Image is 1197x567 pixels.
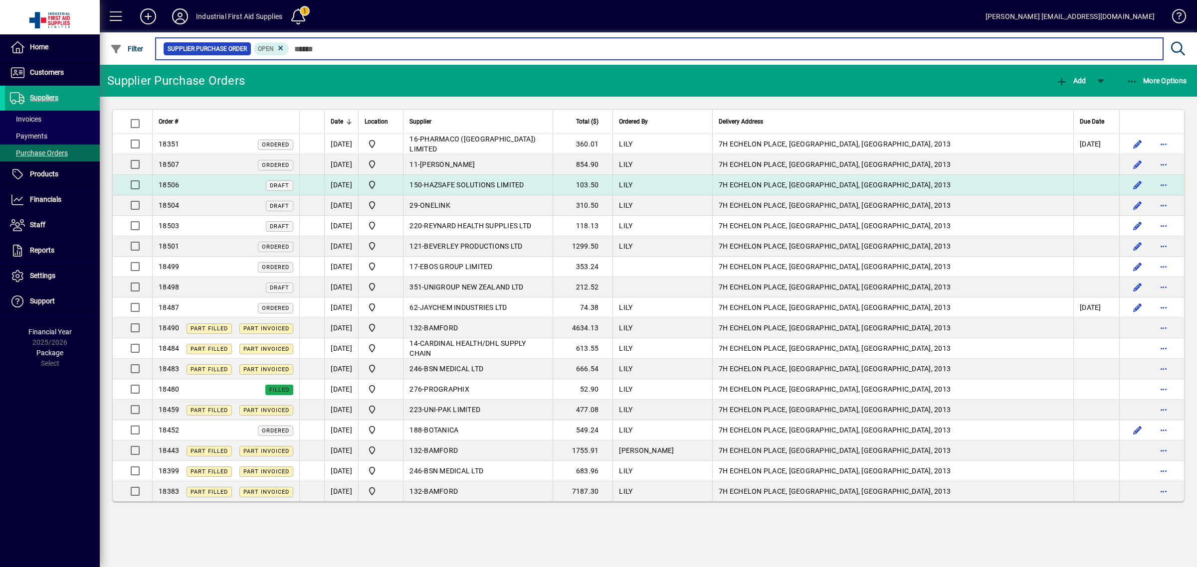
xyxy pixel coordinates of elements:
span: INDUSTRIAL FIRST AID SUPPLIES LTD [365,465,397,477]
span: Ordered [262,427,289,434]
span: Invoices [10,115,41,123]
span: LILY [619,406,632,414]
button: Edit [1130,238,1146,254]
span: CARDINAL HEALTH/DHL SUPPLY CHAIN [409,339,526,357]
span: INDUSTRIAL FIRST AID SUPPLIES LTD [365,220,397,232]
span: 246 [409,467,422,475]
td: [DATE] [324,175,358,195]
td: - [403,359,553,379]
td: - [403,481,553,501]
button: Edit [1130,422,1146,438]
span: 18490 [159,324,179,332]
td: [DATE] [324,154,358,175]
td: 7H ECHELON PLACE, [GEOGRAPHIC_DATA], [GEOGRAPHIC_DATA], 2013 [712,216,1073,236]
span: LILY [619,303,632,311]
span: Part Filled [191,489,228,495]
span: Ordered [262,162,289,168]
td: [DATE] [324,195,358,216]
td: [DATE] [324,338,358,359]
span: INDUSTRIAL FIRST AID SUPPLIES LTD [365,342,397,354]
span: 18383 [159,487,179,495]
td: 1755.91 [553,440,612,461]
td: - [403,400,553,420]
span: 11 [409,160,418,168]
td: - [403,318,553,338]
button: Edit [1130,177,1146,193]
span: LILY [619,181,632,189]
span: 132 [409,446,422,454]
span: REYNARD HEALTH SUPPLIES LTD [424,222,531,230]
button: More options [1156,340,1172,356]
button: Profile [164,7,196,25]
span: UNI-PAK LIMITED [424,406,480,414]
button: More options [1156,361,1172,377]
span: LILY [619,487,632,495]
a: Purchase Orders [5,144,100,161]
td: 7H ECHELON PLACE, [GEOGRAPHIC_DATA], [GEOGRAPHIC_DATA], 2013 [712,440,1073,461]
td: - [403,440,553,461]
span: LILY [619,385,632,393]
span: Draft [270,203,289,209]
span: ONELINK [420,201,450,209]
td: - [403,175,553,195]
span: LILY [619,242,632,250]
span: LILY [619,160,632,168]
span: INDUSTRIAL FIRST AID SUPPLIES LTD [365,485,397,497]
span: Ordered [262,264,289,271]
span: BSN MEDICAL LTD [424,467,483,475]
span: LILY [619,201,632,209]
span: 14 [409,339,418,347]
span: [PERSON_NAME] [420,160,475,168]
span: INDUSTRIAL FIRST AID SUPPLIES LTD [365,301,397,313]
td: 74.38 [553,297,612,318]
div: Due Date [1080,116,1113,127]
td: [DATE] [324,481,358,501]
span: Part Filled [191,468,228,475]
span: BAMFORD [424,487,458,495]
button: Edit [1130,299,1146,315]
span: Ordered By [619,116,648,127]
button: More options [1156,442,1172,458]
td: 7H ECHELON PLACE, [GEOGRAPHIC_DATA], [GEOGRAPHIC_DATA], 2013 [712,359,1073,379]
td: 7H ECHELON PLACE, [GEOGRAPHIC_DATA], [GEOGRAPHIC_DATA], 2013 [712,236,1073,257]
button: More options [1156,156,1172,172]
span: 18452 [159,426,179,434]
span: 132 [409,324,422,332]
span: Reports [30,246,54,254]
span: Financial Year [28,328,72,336]
button: Add [1053,72,1088,90]
span: 18503 [159,222,179,230]
span: Home [30,43,48,51]
span: Financials [30,195,61,203]
button: More options [1156,136,1172,152]
button: More options [1156,422,1172,438]
span: Ordered [262,244,289,250]
span: PROGRAPHIX [424,385,469,393]
span: Due Date [1080,116,1104,127]
td: 118.13 [553,216,612,236]
span: 18483 [159,365,179,373]
button: More options [1156,381,1172,397]
span: BEVERLEY PRODUCTIONS LTD [424,242,522,250]
button: Edit [1130,218,1146,234]
td: 4634.13 [553,318,612,338]
span: INDUSTRIAL FIRST AID SUPPLIES LTD [365,322,397,334]
span: 62 [409,303,418,311]
span: Part Filled [191,325,228,332]
span: Filled [269,387,289,393]
td: 7H ECHELON PLACE, [GEOGRAPHIC_DATA], [GEOGRAPHIC_DATA], 2013 [712,134,1073,154]
span: Part Filled [191,346,228,352]
td: - [403,420,553,440]
span: 17 [409,263,418,271]
td: 7H ECHELON PLACE, [GEOGRAPHIC_DATA], [GEOGRAPHIC_DATA], 2013 [712,338,1073,359]
button: More options [1156,238,1172,254]
span: INDUSTRIAL FIRST AID SUPPLIES LTD [365,404,397,416]
span: Products [30,170,58,178]
span: Support [30,297,55,305]
td: 666.54 [553,359,612,379]
span: Date [331,116,343,127]
td: - [403,134,553,154]
span: Delivery Address [719,116,763,127]
span: 18499 [159,263,179,271]
span: Staff [30,221,45,229]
